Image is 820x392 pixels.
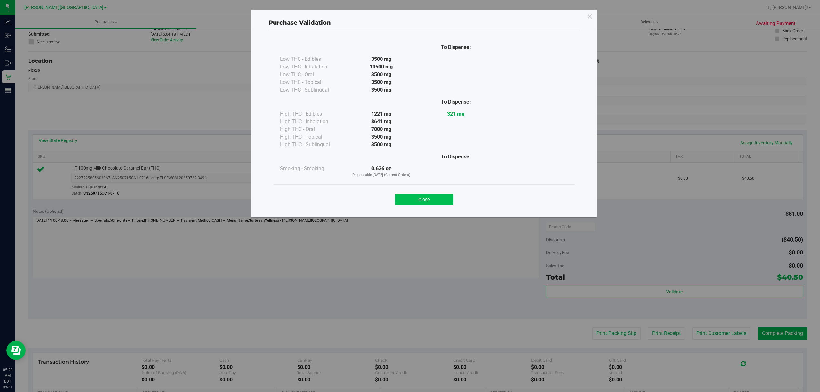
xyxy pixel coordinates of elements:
div: Low THC - Inhalation [280,63,344,71]
div: 3500 mg [344,71,419,78]
div: 10500 mg [344,63,419,71]
div: 3500 mg [344,78,419,86]
button: Close [395,194,453,205]
p: Dispensable [DATE] (Current Orders) [344,172,419,178]
div: High THC - Sublingual [280,141,344,148]
strong: 321 mg [447,111,464,117]
div: Smoking - Smoking [280,165,344,172]
div: High THC - Topical [280,133,344,141]
div: Low THC - Oral [280,71,344,78]
div: 3500 mg [344,86,419,94]
div: 3500 mg [344,55,419,63]
div: Low THC - Edibles [280,55,344,63]
div: 0.636 oz [344,165,419,178]
div: High THC - Edibles [280,110,344,118]
iframe: Resource center [6,341,26,360]
div: Low THC - Sublingual [280,86,344,94]
div: High THC - Oral [280,125,344,133]
div: High THC - Inhalation [280,118,344,125]
span: Purchase Validation [269,19,331,26]
div: To Dispense: [419,98,493,106]
div: 1221 mg [344,110,419,118]
div: Low THC - Topical [280,78,344,86]
div: 3500 mg [344,133,419,141]
div: To Dispense: [419,44,493,51]
div: 7000 mg [344,125,419,133]
div: 3500 mg [344,141,419,148]
div: 8641 mg [344,118,419,125]
div: To Dispense: [419,153,493,161]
